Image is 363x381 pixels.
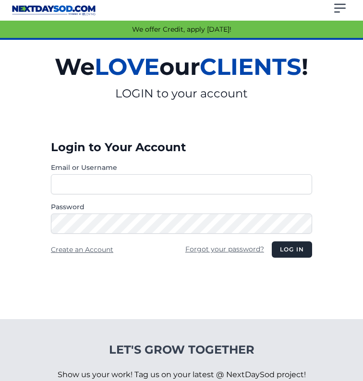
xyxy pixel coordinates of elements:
[51,140,312,155] h3: Login to Your Account
[51,163,312,172] label: Email or Username
[8,48,355,86] h2: We our !
[51,245,113,254] a: Create an Account
[272,241,312,258] button: Log in
[95,53,159,81] span: LOVE
[8,86,355,101] p: LOGIN to your account
[51,202,312,212] label: Password
[200,53,302,81] span: CLIENTS
[132,25,231,34] a: We offer Credit, apply [DATE]!
[185,245,264,253] a: Forgot your password?
[58,342,306,357] h4: Let's Grow Together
